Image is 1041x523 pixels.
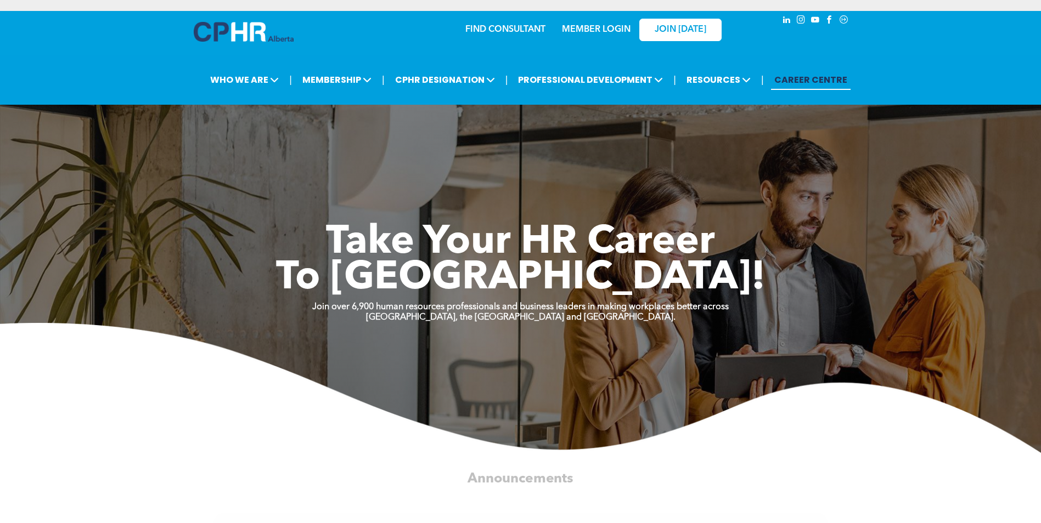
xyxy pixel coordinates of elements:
strong: Join over 6,900 human resources professionals and business leaders in making workplaces better ac... [312,303,729,311]
span: MEMBERSHIP [299,70,375,90]
a: CAREER CENTRE [771,70,851,90]
span: PROFESSIONAL DEVELOPMENT [515,70,666,90]
li: | [382,69,385,91]
a: FIND CONSULTANT [465,25,545,34]
li: | [289,69,292,91]
span: RESOURCES [683,70,754,90]
span: Announcements [468,472,573,486]
li: | [505,69,508,91]
span: JOIN [DATE] [655,25,706,35]
span: Take Your HR Career [326,223,715,263]
a: instagram [795,14,807,29]
img: A blue and white logo for cp alberta [194,22,294,42]
a: MEMBER LOGIN [562,25,631,34]
strong: [GEOGRAPHIC_DATA], the [GEOGRAPHIC_DATA] and [GEOGRAPHIC_DATA]. [366,313,676,322]
li: | [761,69,764,91]
a: Social network [838,14,850,29]
a: linkedin [781,14,793,29]
a: facebook [824,14,836,29]
span: To [GEOGRAPHIC_DATA]! [276,259,766,298]
a: JOIN [DATE] [639,19,722,41]
span: CPHR DESIGNATION [392,70,498,90]
a: youtube [809,14,821,29]
span: WHO WE ARE [207,70,282,90]
li: | [673,69,676,91]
